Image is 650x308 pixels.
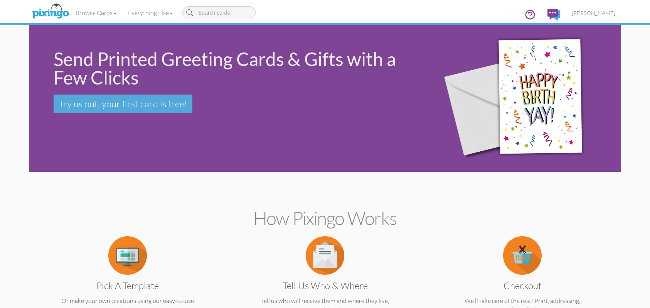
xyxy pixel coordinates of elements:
span: Try us out, your first card is free! [59,98,187,110]
img: item.alt [108,236,147,275]
h2: How Pixingo works [42,208,608,228]
h3: Pick a Template [50,281,205,291]
img: item.alt [503,236,542,275]
a: Browse Cards [70,3,122,22]
img: item.alt [306,236,344,275]
span: [PERSON_NAME] [572,10,615,16]
img: 942c5090-71ba-4bfc-9a92-ca782dcda692.png [430,14,616,183]
a: Everything Else [122,3,178,22]
a: Try us out, your first card is free! [54,95,192,113]
img: pixingo logo [30,2,71,21]
a: [PERSON_NAME] [566,3,621,23]
h3: Checkout [445,281,600,291]
img: comments.svg [547,9,560,20]
input: Search cards [182,6,256,19]
div: Send Printed Greeting Cards & Gifts with a Few Clicks [54,50,418,87]
h3: Tell us Who & Where [247,281,403,291]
